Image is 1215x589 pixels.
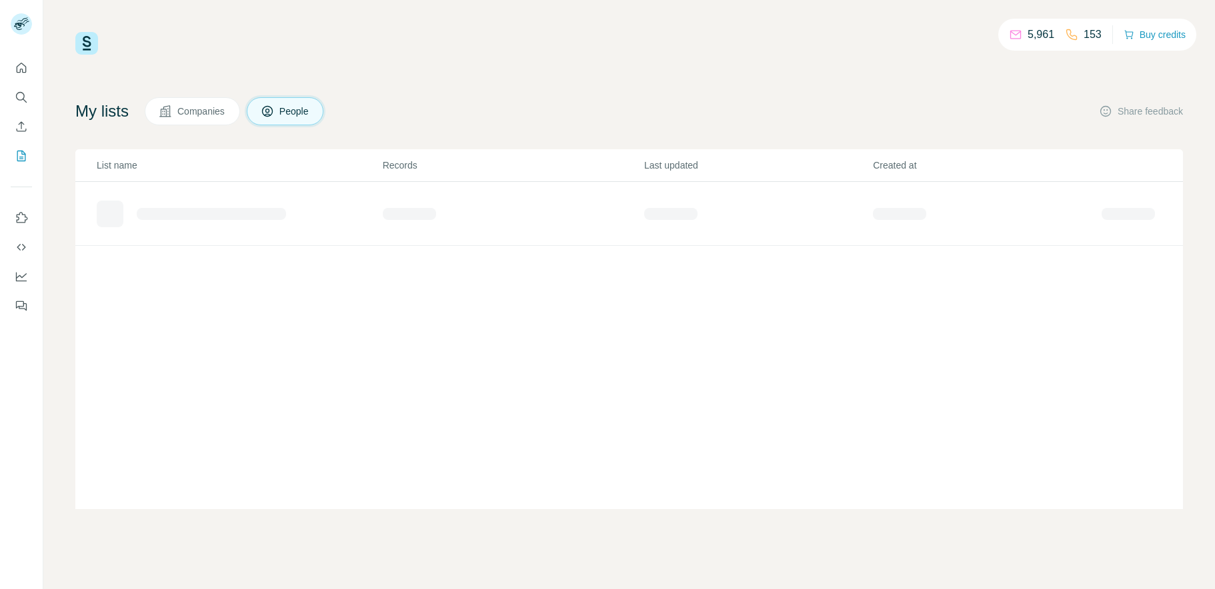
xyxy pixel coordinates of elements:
[1124,25,1186,44] button: Buy credits
[1099,105,1183,118] button: Share feedback
[97,159,381,172] p: List name
[11,85,32,109] button: Search
[11,206,32,230] button: Use Surfe on LinkedIn
[75,101,129,122] h4: My lists
[644,159,872,172] p: Last updated
[75,32,98,55] img: Surfe Logo
[11,115,32,139] button: Enrich CSV
[11,144,32,168] button: My lists
[11,56,32,80] button: Quick start
[11,235,32,259] button: Use Surfe API
[1084,27,1102,43] p: 153
[383,159,643,172] p: Records
[279,105,310,118] span: People
[177,105,226,118] span: Companies
[873,159,1100,172] p: Created at
[11,265,32,289] button: Dashboard
[11,294,32,318] button: Feedback
[1028,27,1054,43] p: 5,961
